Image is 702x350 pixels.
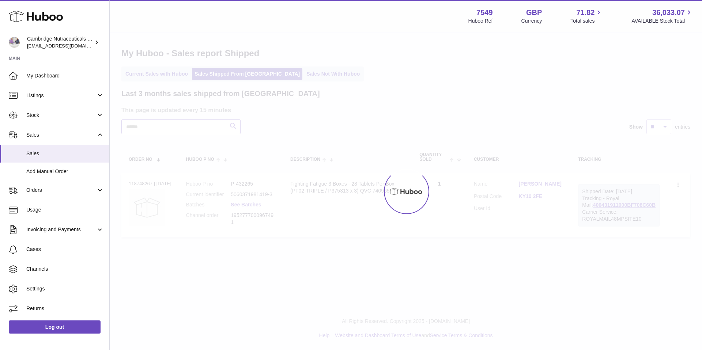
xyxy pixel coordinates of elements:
span: AVAILABLE Stock Total [631,18,693,24]
span: Returns [26,305,104,312]
span: Settings [26,285,104,292]
img: qvc@camnutra.com [9,37,20,48]
strong: 7549 [476,8,493,18]
a: 36,033.07 AVAILABLE Stock Total [631,8,693,24]
span: Invoicing and Payments [26,226,96,233]
span: Cases [26,246,104,253]
span: Total sales [570,18,603,24]
span: Stock [26,112,96,119]
strong: GBP [526,8,542,18]
span: 71.82 [576,8,595,18]
span: Usage [26,206,104,213]
div: Huboo Ref [468,18,493,24]
span: Channels [26,266,104,273]
span: My Dashboard [26,72,104,79]
span: [EMAIL_ADDRESS][DOMAIN_NAME] [27,43,107,49]
a: 71.82 Total sales [570,8,603,24]
span: Orders [26,187,96,194]
div: Currency [521,18,542,24]
span: Sales [26,150,104,157]
a: Log out [9,320,101,334]
span: Add Manual Order [26,168,104,175]
span: Listings [26,92,96,99]
span: Sales [26,132,96,138]
span: 36,033.07 [652,8,685,18]
div: Cambridge Nutraceuticals Ltd [27,35,93,49]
